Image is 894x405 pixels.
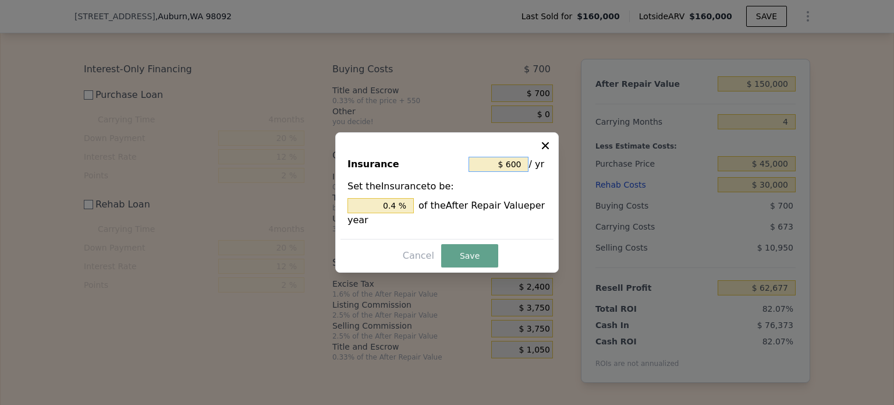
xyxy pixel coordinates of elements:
div: Insurance [347,154,464,175]
button: Cancel [398,246,439,265]
button: Save [441,244,498,267]
div: Set the Insurance to be: [347,179,547,227]
span: / yr [528,154,544,175]
div: of the After Repair Value [347,198,547,227]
